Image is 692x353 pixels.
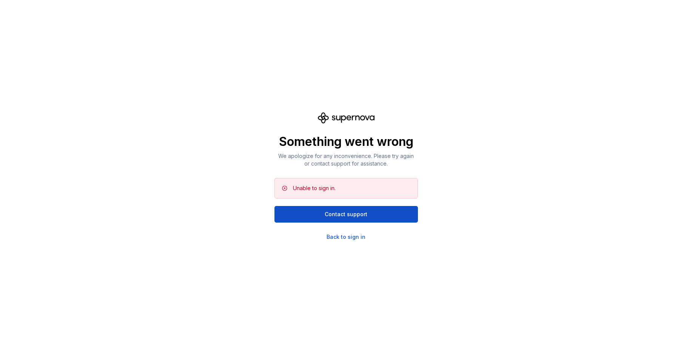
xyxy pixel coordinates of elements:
p: We apologize for any inconvenience. Please try again or contact support for assistance. [274,152,418,167]
a: Back to sign in [327,233,365,241]
span: Contact support [325,211,367,218]
button: Contact support [274,206,418,223]
div: Unable to sign in. [293,184,336,192]
p: Something went wrong [274,134,418,149]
